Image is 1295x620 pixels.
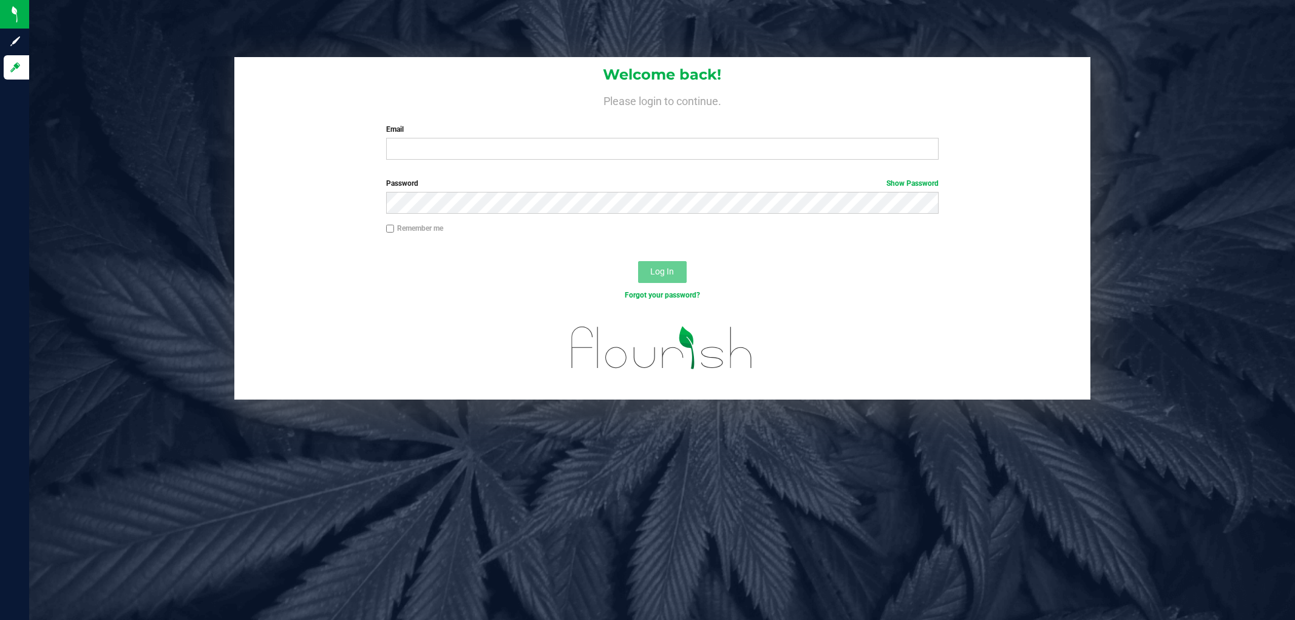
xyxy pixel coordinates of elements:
[386,124,939,135] label: Email
[886,179,939,188] a: Show Password
[9,35,21,47] inline-svg: Sign up
[386,225,395,233] input: Remember me
[625,291,700,299] a: Forgot your password?
[555,313,769,382] img: flourish_logo.svg
[386,223,443,234] label: Remember me
[234,67,1090,83] h1: Welcome back!
[234,92,1090,107] h4: Please login to continue.
[386,179,418,188] span: Password
[650,267,674,276] span: Log In
[9,61,21,73] inline-svg: Log in
[638,261,687,283] button: Log In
